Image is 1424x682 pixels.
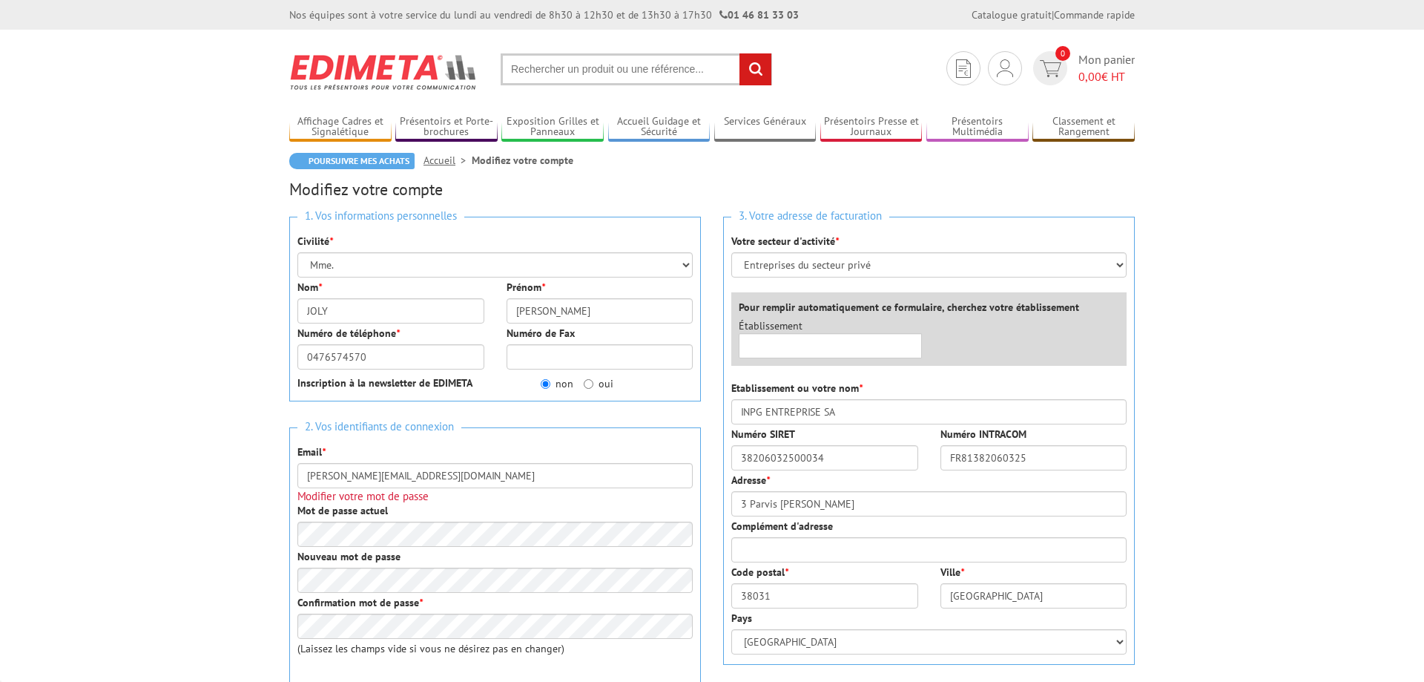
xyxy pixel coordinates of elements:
[472,153,573,168] li: Modifiez votre compte
[289,45,478,99] img: Edimeta
[739,300,1079,315] label: Pour remplir automatiquement ce formulaire, cherchez votre établissement
[731,473,770,488] label: Adresse
[926,115,1029,140] a: Présentoirs Multimédia
[501,53,772,85] input: Rechercher un produit ou une référence...
[297,503,388,518] label: Mot de passe actuel
[731,381,863,396] label: Etablissement ou votre nom
[423,154,472,167] a: Accueil
[739,53,771,85] input: rechercher
[289,180,1135,198] h2: Modifiez votre compte
[1055,46,1070,61] span: 0
[297,417,461,437] span: 2. Vos identifiants de connexion
[289,7,799,22] div: Nos équipes sont à votre service du lundi au vendredi de 8h30 à 12h30 et de 13h30 à 17h30
[1054,8,1135,22] a: Commande rapide
[584,376,613,391] label: oui
[297,376,472,390] strong: Inscription à la newsletter de EDIMETA
[940,565,964,580] label: Ville
[1078,51,1135,85] span: Mon panier
[940,427,1026,442] label: Numéro INTRACOM
[1078,69,1101,84] span: 0,00
[997,59,1013,77] img: devis rapide
[395,115,498,140] a: Présentoirs et Porte-brochures
[714,115,817,140] a: Services Généraux
[1078,68,1135,85] span: € HT
[584,379,593,389] input: oui
[972,7,1135,22] div: |
[297,595,423,610] label: Confirmation mot de passe
[507,326,575,341] label: Numéro de Fax
[608,115,711,140] a: Accueil Guidage et Sécurité
[731,427,795,442] label: Numéro SIRET
[1040,60,1061,77] img: devis rapide
[541,379,550,389] input: non
[297,489,429,503] span: Modifier votre mot de passe
[956,59,971,78] img: devis rapide
[297,445,326,459] label: Email
[731,565,788,580] label: Code postal
[731,206,889,226] span: 3. Votre adresse de facturation
[731,611,752,626] label: Pays
[731,519,833,534] label: Complément d'adresse
[820,115,923,140] a: Présentoirs Presse et Journaux
[297,641,693,656] p: (Laissez les champs vide si vous ne désirez pas en changer)
[501,115,604,140] a: Exposition Grilles et Panneaux
[1029,51,1135,85] a: devis rapide 0 Mon panier 0,00€ HT
[289,153,415,169] a: Poursuivre mes achats
[297,234,333,249] label: Civilité
[297,280,322,295] label: Nom
[728,318,933,358] div: Établissement
[541,376,573,391] label: non
[507,280,545,295] label: Prénom
[972,8,1052,22] a: Catalogue gratuit
[297,326,400,341] label: Numéro de téléphone
[1032,115,1135,140] a: Classement et Rangement
[289,115,392,140] a: Affichage Cadres et Signalétique
[297,206,464,226] span: 1. Vos informations personnelles
[731,234,839,249] label: Votre secteur d'activité
[297,549,400,564] label: Nouveau mot de passe
[719,8,799,22] strong: 01 46 81 33 03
